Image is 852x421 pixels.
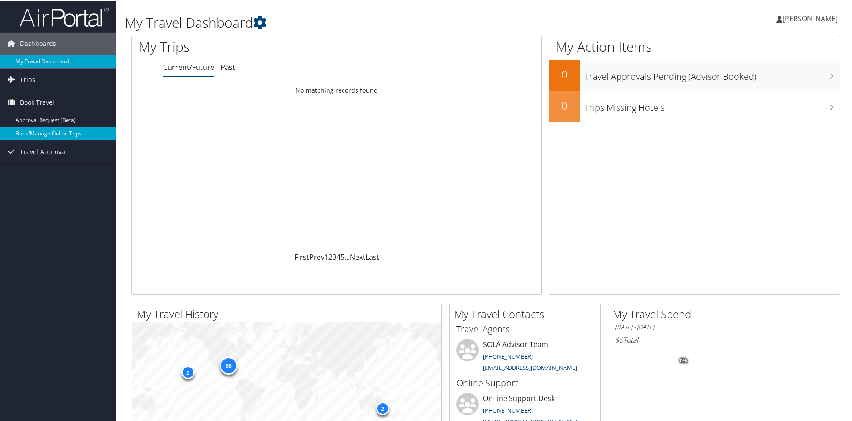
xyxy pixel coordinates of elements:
[344,251,350,261] span: …
[220,356,238,374] div: 66
[549,37,840,55] h1: My Action Items
[615,334,752,344] h6: Total
[549,66,580,81] h2: 0
[336,251,340,261] a: 4
[20,32,56,54] span: Dashboards
[309,251,324,261] a: Prev
[454,306,600,321] h2: My Travel Contacts
[20,68,35,90] span: Trips
[549,97,580,112] h2: 0
[483,352,533,360] a: [PHONE_NUMBER]
[328,251,332,261] a: 2
[125,12,606,31] h1: My Travel Dashboard
[332,251,336,261] a: 3
[549,90,840,121] a: 0Trips Missing Hotels
[163,61,214,71] a: Current/Future
[483,363,577,371] a: [EMAIL_ADDRESS][DOMAIN_NAME]
[132,82,541,98] td: No matching records found
[549,59,840,90] a: 0Travel Approvals Pending (Advisor Booked)
[350,251,365,261] a: Next
[20,140,67,162] span: Travel Approval
[585,96,840,113] h3: Trips Missing Hotels
[456,376,594,388] h3: Online Support
[324,251,328,261] a: 1
[776,4,847,31] a: [PERSON_NAME]
[365,251,379,261] a: Last
[456,322,594,335] h3: Travel Agents
[613,306,759,321] h2: My Travel Spend
[295,251,309,261] a: First
[340,251,344,261] a: 5
[615,322,752,331] h6: [DATE] - [DATE]
[20,6,109,27] img: airportal-logo.png
[137,306,441,321] h2: My Travel History
[376,401,389,414] div: 2
[452,338,598,375] li: SOLA Advisor Team
[782,13,838,23] span: [PERSON_NAME]
[20,90,54,113] span: Book Travel
[680,357,687,363] tspan: 0%
[585,65,840,82] h3: Travel Approvals Pending (Advisor Booked)
[615,334,623,344] span: $0
[181,364,194,378] div: 2
[483,405,533,413] a: [PHONE_NUMBER]
[221,61,235,71] a: Past
[139,37,364,55] h1: My Trips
